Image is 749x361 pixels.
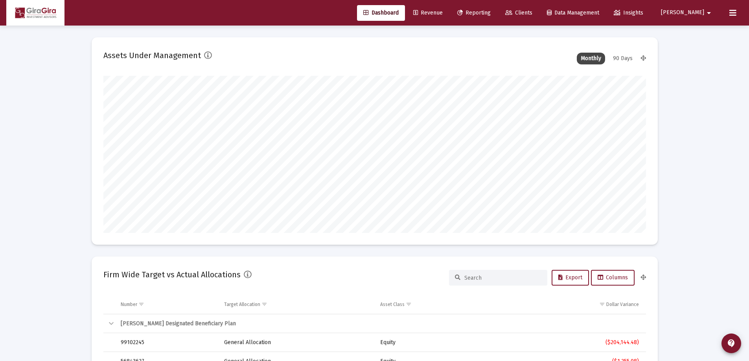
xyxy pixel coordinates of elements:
span: Columns [598,274,628,281]
span: Data Management [547,9,599,16]
span: Insights [614,9,643,16]
button: Export [552,270,589,286]
div: Asset Class [380,301,405,308]
span: Clients [505,9,532,16]
span: Show filter options for column 'Asset Class' [406,301,412,307]
span: Revenue [413,9,443,16]
h2: Firm Wide Target vs Actual Allocations [103,268,241,281]
td: Column Target Allocation [219,295,375,314]
div: Number [121,301,137,308]
span: Dashboard [363,9,399,16]
td: Column Dollar Variance [496,295,646,314]
div: ($204,144.48) [501,339,639,346]
mat-icon: arrow_drop_down [704,5,714,21]
a: Clients [499,5,539,21]
div: [PERSON_NAME] Designated Beneficiary Plan [121,320,639,328]
span: [PERSON_NAME] [661,9,704,16]
span: Show filter options for column 'Target Allocation' [261,301,267,307]
td: Column Number [115,295,219,314]
img: Dashboard [12,5,59,21]
div: 90 Days [609,53,637,64]
div: Target Allocation [224,301,260,308]
td: General Allocation [219,333,375,352]
span: Show filter options for column 'Number' [138,301,144,307]
input: Search [464,275,541,281]
span: Reporting [457,9,491,16]
td: Collapse [103,314,115,333]
td: Equity [375,333,496,352]
span: Show filter options for column 'Dollar Variance' [599,301,605,307]
span: Export [558,274,582,281]
td: 99102245 [115,333,219,352]
a: Revenue [407,5,449,21]
button: [PERSON_NAME] [651,5,723,20]
h2: Assets Under Management [103,49,201,62]
a: Dashboard [357,5,405,21]
a: Insights [607,5,650,21]
a: Reporting [451,5,497,21]
a: Data Management [541,5,605,21]
td: Column Asset Class [375,295,496,314]
button: Columns [591,270,635,286]
div: Monthly [577,53,605,64]
mat-icon: contact_support [727,339,736,348]
div: Dollar Variance [606,301,639,308]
